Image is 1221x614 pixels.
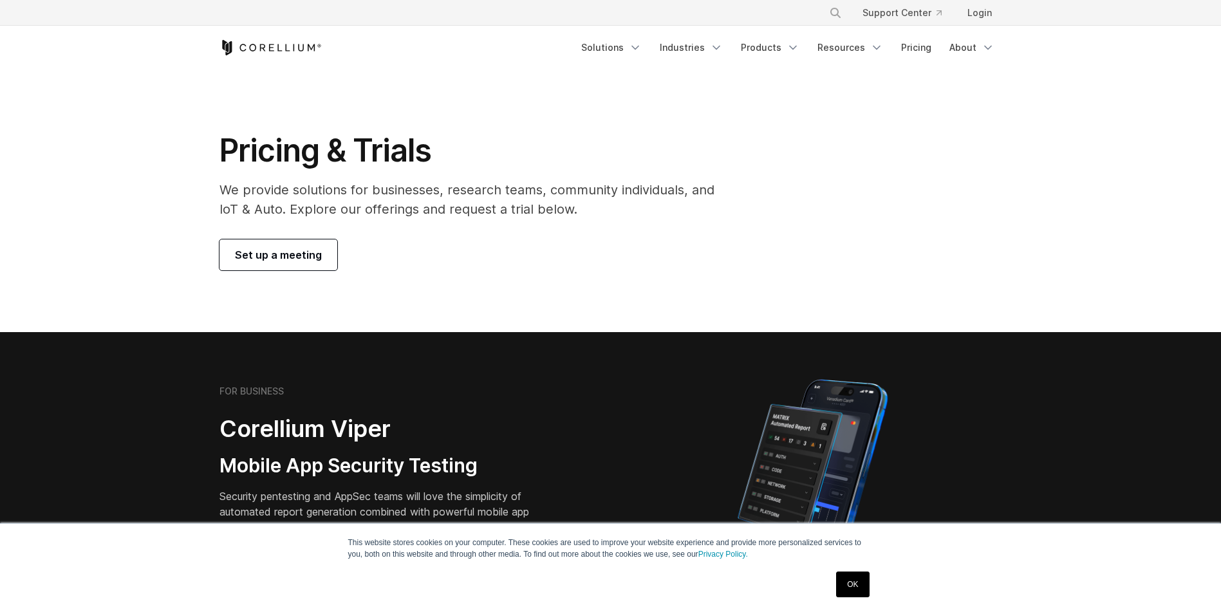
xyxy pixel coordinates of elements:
span: Set up a meeting [235,247,322,263]
p: This website stores cookies on your computer. These cookies are used to improve your website expe... [348,537,873,560]
h1: Pricing & Trials [219,131,732,170]
a: OK [836,572,869,597]
a: Industries [652,36,731,59]
a: Support Center [852,1,952,24]
h2: Corellium Viper [219,414,549,443]
a: Corellium Home [219,40,322,55]
div: Navigation Menu [573,36,1002,59]
h6: FOR BUSINESS [219,386,284,397]
h3: Mobile App Security Testing [219,454,549,478]
a: Set up a meeting [219,239,337,270]
a: Pricing [893,36,939,59]
button: Search [824,1,847,24]
p: Security pentesting and AppSec teams will love the simplicity of automated report generation comb... [219,488,549,535]
p: We provide solutions for businesses, research teams, community individuals, and IoT & Auto. Explo... [219,180,732,219]
a: Login [957,1,1002,24]
a: Solutions [573,36,649,59]
a: Privacy Policy. [698,550,748,559]
a: Resources [810,36,891,59]
a: About [942,36,1002,59]
div: Navigation Menu [814,1,1002,24]
a: Products [733,36,807,59]
img: Corellium MATRIX automated report on iPhone showing app vulnerability test results across securit... [716,373,909,599]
